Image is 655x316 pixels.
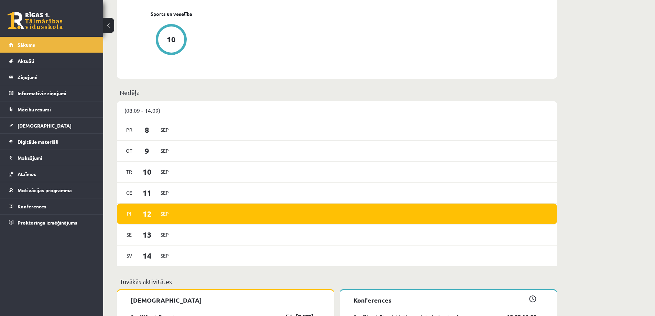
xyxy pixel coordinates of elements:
[122,250,137,261] span: Sv
[122,208,137,219] span: Pi
[18,150,95,166] legend: Maksājumi
[167,36,176,43] div: 10
[9,182,95,198] a: Motivācijas programma
[9,101,95,117] a: Mācību resursi
[137,250,158,261] span: 14
[117,101,557,120] div: (08.09 - 14.09)
[120,277,554,286] p: Tuvākās aktivitātes
[122,187,137,198] span: Ce
[18,106,51,112] span: Mācību resursi
[18,58,34,64] span: Aktuāli
[18,69,95,85] legend: Ziņojumi
[18,203,46,209] span: Konferences
[8,12,63,29] a: Rīgas 1. Tālmācības vidusskola
[122,229,137,240] span: Se
[18,187,72,193] span: Motivācijas programma
[353,295,536,305] p: Konferences
[18,171,36,177] span: Atzīmes
[137,166,158,177] span: 10
[18,122,72,129] span: [DEMOGRAPHIC_DATA]
[9,134,95,150] a: Digitālie materiāli
[157,250,172,261] span: Sep
[157,145,172,156] span: Sep
[137,145,158,156] span: 9
[9,150,95,166] a: Maksājumi
[9,69,95,85] a: Ziņojumi
[18,42,35,48] span: Sākums
[9,215,95,230] a: Proktoringa izmēģinājums
[122,124,137,135] span: Pr
[137,187,158,198] span: 11
[151,10,192,18] a: Sports un veselība
[157,229,172,240] span: Sep
[131,295,314,305] p: [DEMOGRAPHIC_DATA]
[131,24,212,56] a: 10
[157,208,172,219] span: Sep
[157,166,172,177] span: Sep
[9,198,95,214] a: Konferences
[157,187,172,198] span: Sep
[137,124,158,135] span: 8
[122,166,137,177] span: Tr
[9,118,95,133] a: [DEMOGRAPHIC_DATA]
[122,145,137,156] span: Ot
[9,37,95,53] a: Sākums
[18,85,95,101] legend: Informatīvie ziņojumi
[9,85,95,101] a: Informatīvie ziņojumi
[18,219,77,226] span: Proktoringa izmēģinājums
[137,208,158,219] span: 12
[157,124,172,135] span: Sep
[137,229,158,240] span: 13
[9,53,95,69] a: Aktuāli
[18,139,58,145] span: Digitālie materiāli
[120,88,554,97] p: Nedēļa
[9,166,95,182] a: Atzīmes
